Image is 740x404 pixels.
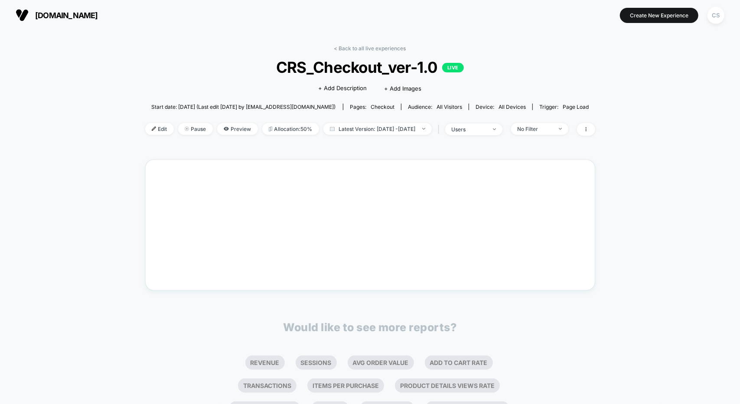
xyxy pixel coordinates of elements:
li: Avg Order Value [348,355,414,370]
span: [DOMAIN_NAME] [35,11,98,20]
span: + Add Images [384,85,421,92]
span: + Add Description [318,84,367,93]
img: edit [152,127,156,131]
div: Pages: [350,104,394,110]
li: Product Details Views Rate [395,378,500,393]
li: Items Per Purchase [307,378,384,393]
p: Would like to see more reports? [284,321,457,334]
span: CRS_Checkout_ver-1.0 [167,58,572,76]
p: LIVE [442,63,464,72]
li: Add To Cart Rate [425,355,493,370]
div: CS [707,7,724,24]
span: Allocation: 50% [262,123,319,135]
span: Page Load [563,104,589,110]
button: Create New Experience [620,8,698,23]
img: Visually logo [16,9,29,22]
div: users [452,126,486,133]
div: No Filter [518,126,552,132]
span: Pause [178,123,213,135]
li: Transactions [238,378,297,393]
button: [DOMAIN_NAME] [13,8,101,22]
span: checkout [371,104,394,110]
li: Revenue [245,355,285,370]
li: Sessions [296,355,337,370]
span: Edit [145,123,174,135]
span: all devices [499,104,526,110]
img: end [559,128,562,130]
img: end [185,127,189,131]
span: Latest Version: [DATE] - [DATE] [323,123,432,135]
img: rebalance [269,127,272,131]
div: Trigger: [539,104,589,110]
img: end [422,128,425,130]
span: Device: [469,104,532,110]
button: CS [705,7,727,24]
span: | [436,123,445,136]
div: Audience: [408,104,462,110]
img: calendar [330,127,335,131]
span: All Visitors [437,104,462,110]
img: end [493,128,496,130]
a: < Back to all live experiences [334,45,406,52]
span: Preview [217,123,258,135]
span: Start date: [DATE] (Last edit [DATE] by [EMAIL_ADDRESS][DOMAIN_NAME]) [151,104,336,110]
